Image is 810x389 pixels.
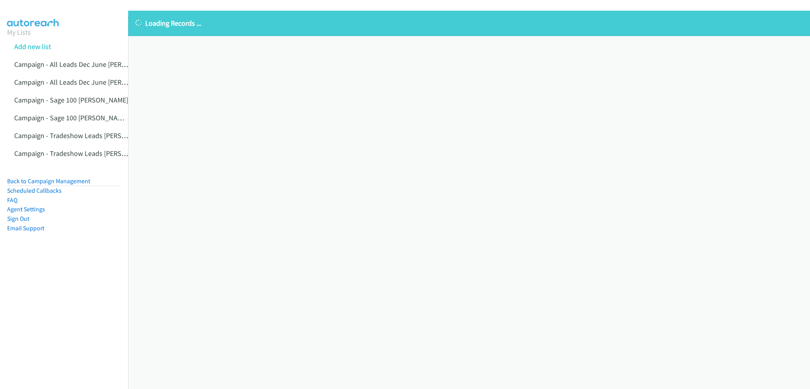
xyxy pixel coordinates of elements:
[7,215,29,222] a: Sign Out
[7,187,62,194] a: Scheduled Callbacks
[7,205,45,213] a: Agent Settings
[14,113,151,122] a: Campaign - Sage 100 [PERSON_NAME] Cloned
[14,149,177,158] a: Campaign - Tradeshow Leads [PERSON_NAME] Cloned
[14,42,51,51] a: Add new list
[14,78,181,87] a: Campaign - All Leads Dec June [PERSON_NAME] Cloned
[14,131,154,140] a: Campaign - Tradeshow Leads [PERSON_NAME]
[14,60,158,69] a: Campaign - All Leads Dec June [PERSON_NAME]
[7,196,17,204] a: FAQ
[7,177,90,185] a: Back to Campaign Management
[7,224,44,232] a: Email Support
[14,95,128,104] a: Campaign - Sage 100 [PERSON_NAME]
[135,18,803,28] p: Loading Records ...
[7,28,31,37] a: My Lists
